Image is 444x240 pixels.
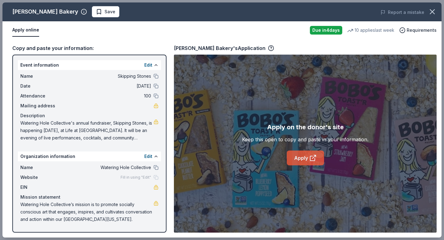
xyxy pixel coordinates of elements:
div: Description [20,112,158,119]
span: Watering Hole Collective [62,164,151,171]
div: Apply on the donor's site [267,122,344,132]
button: Edit [144,61,152,69]
div: Mission statement [20,193,158,201]
div: Event information [18,60,161,70]
span: Fill in using "Edit" [121,175,151,180]
button: Edit [144,153,152,160]
div: [PERSON_NAME] Bakery [12,7,78,17]
div: 10 applies last week [347,27,394,34]
div: Due in 4 days [310,26,342,35]
div: Copy and paste your information: [12,44,166,52]
div: Organization information [18,151,161,161]
span: Save [105,8,115,15]
span: Skipping Stones [62,72,151,80]
span: Website [20,174,62,181]
span: Mailing address [20,102,62,110]
span: Attendance [20,92,62,100]
span: Watering Hole Collective’s mission is to promote socially conscious art that engages, inspires, a... [20,201,154,223]
button: Requirements [399,27,437,34]
div: [PERSON_NAME] Bakery's Application [174,44,274,52]
span: Date [20,82,62,90]
span: Name [20,72,62,80]
span: Watering Hole Collective's annual fundraiser, Skipping Stones, is happening [DATE], at Life at [G... [20,119,154,142]
span: Name [20,164,62,171]
a: Apply [287,151,324,165]
div: Keep this open to copy and paste in your information. [242,136,368,143]
button: Report a mistake [380,9,424,16]
span: Requirements [407,27,437,34]
button: Apply online [12,24,39,37]
span: [DATE] [62,82,151,90]
span: EIN [20,184,62,191]
span: 100 [62,92,151,100]
button: Save [92,6,119,17]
